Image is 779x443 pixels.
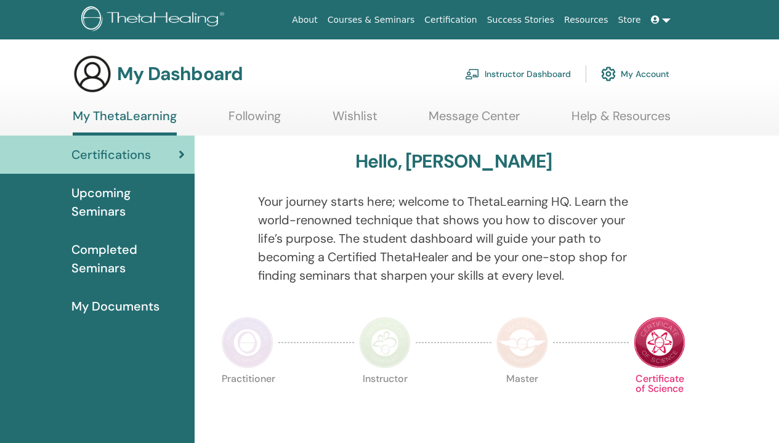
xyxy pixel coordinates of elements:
[419,9,482,31] a: Certification
[73,54,112,94] img: generic-user-icon.jpg
[482,9,559,31] a: Success Stories
[634,374,685,426] p: Certificate of Science
[465,60,571,87] a: Instructor Dashboard
[323,9,420,31] a: Courses & Seminars
[71,145,151,164] span: Certifications
[287,9,322,31] a: About
[429,108,520,132] a: Message Center
[71,297,159,315] span: My Documents
[496,374,548,426] p: Master
[601,60,669,87] a: My Account
[496,317,548,368] img: Master
[465,68,480,79] img: chalkboard-teacher.svg
[359,317,411,368] img: Instructor
[81,6,228,34] img: logo.png
[222,374,273,426] p: Practitioner
[71,240,185,277] span: Completed Seminars
[355,150,552,173] h3: Hello, [PERSON_NAME]
[71,184,185,221] span: Upcoming Seminars
[228,108,281,132] a: Following
[613,9,646,31] a: Store
[258,192,650,285] p: Your journey starts here; welcome to ThetaLearning HQ. Learn the world-renowned technique that sh...
[117,63,243,85] h3: My Dashboard
[359,374,411,426] p: Instructor
[571,108,671,132] a: Help & Resources
[634,317,685,368] img: Certificate of Science
[333,108,377,132] a: Wishlist
[559,9,613,31] a: Resources
[601,63,616,84] img: cog.svg
[222,317,273,368] img: Practitioner
[73,108,177,136] a: My ThetaLearning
